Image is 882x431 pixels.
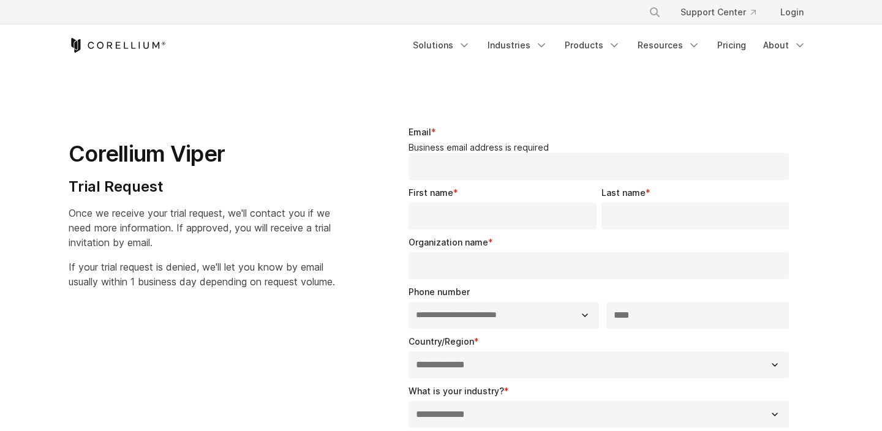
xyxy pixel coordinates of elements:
span: First name [409,187,453,198]
span: What is your industry? [409,386,504,396]
h1: Corellium Viper [69,140,335,168]
span: Phone number [409,287,470,297]
span: Once we receive your trial request, we'll contact you if we need more information. If approved, y... [69,207,331,249]
legend: Business email address is required [409,142,794,153]
a: Support Center [671,1,766,23]
a: Products [557,34,628,56]
span: Organization name [409,237,488,247]
span: If your trial request is denied, we'll let you know by email usually within 1 business day depend... [69,261,335,288]
button: Search [644,1,666,23]
a: Industries [480,34,555,56]
span: Email [409,127,431,137]
a: Corellium Home [69,38,166,53]
div: Navigation Menu [634,1,813,23]
a: Solutions [405,34,478,56]
h4: Trial Request [69,178,335,196]
a: Login [771,1,813,23]
span: Last name [601,187,646,198]
div: Navigation Menu [405,34,813,56]
a: Resources [630,34,707,56]
span: Country/Region [409,336,474,347]
a: About [756,34,813,56]
a: Pricing [710,34,753,56]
